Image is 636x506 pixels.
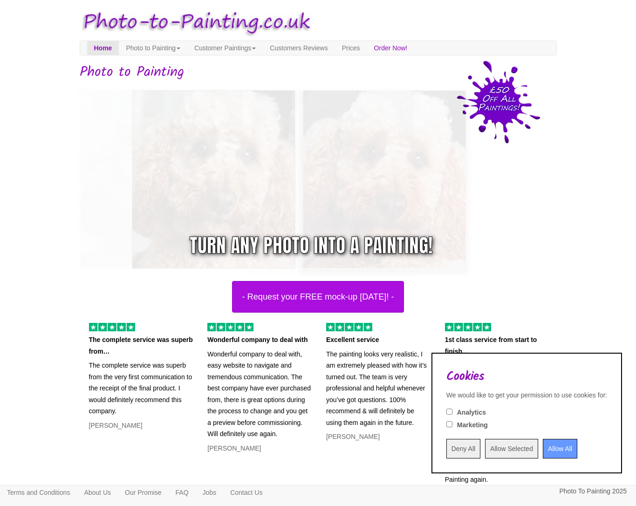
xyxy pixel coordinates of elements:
[118,485,169,499] a: Our Promise
[326,349,431,429] p: The painting looks very realistic, I am extremely pleased with how it’s turned out. The team is v...
[457,408,486,417] label: Analytics
[335,41,367,55] a: Prices
[89,420,194,431] p: [PERSON_NAME]
[207,349,312,440] p: Wonderful company to deal with, easy website to navigate and tremendous communication. The best c...
[87,41,119,55] a: Home
[223,485,269,499] a: Contact Us
[89,334,194,357] p: The complete service was superb from…
[187,41,263,55] a: Customer Paintings
[446,439,480,458] input: Deny All
[196,485,224,499] a: Jobs
[73,82,422,276] img: Oil painting of a dog
[80,65,557,80] h1: Photo to Painting
[326,431,431,443] p: [PERSON_NAME]
[119,41,187,55] a: Photo to Painting
[169,485,196,499] a: FAQ
[89,360,194,417] p: The complete service was superb from the very first communication to the receipt of the final pro...
[326,334,431,346] p: Excellent service
[77,485,118,499] a: About Us
[232,281,403,313] button: - Request your FREE mock-up [DATE]! -
[207,443,312,454] p: [PERSON_NAME]
[457,420,488,430] label: Marketing
[445,334,550,357] p: 1st class service from start to finish…
[485,439,538,458] input: Allow Selected
[75,5,314,41] img: Photo to Painting
[326,323,372,331] img: 5 of out 5 stars
[457,61,540,144] img: 50 pound price drop
[124,82,474,276] img: monty-small.jpg
[446,370,607,383] h2: Cookies
[559,485,627,497] p: Photo To Painting 2025
[446,390,607,400] div: We would like to get your permission to use cookies for:
[207,323,253,331] img: 5 of out 5 stars
[207,334,312,346] p: Wonderful company to deal with
[367,41,415,55] a: Order Now!
[263,41,335,55] a: Customers Reviews
[543,439,577,458] input: Allow All
[190,232,433,260] div: Turn any photo into a painting!
[89,323,135,331] img: 5 of out 5 stars
[445,323,491,331] img: 5 of out 5 stars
